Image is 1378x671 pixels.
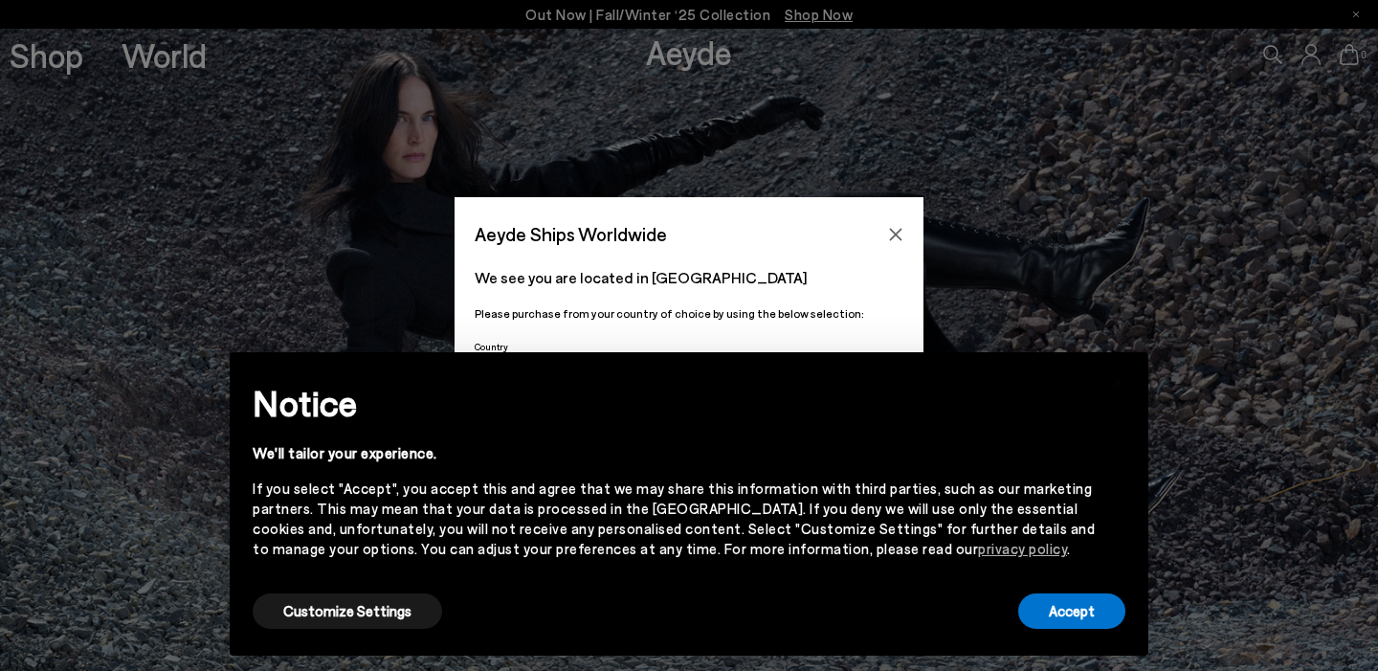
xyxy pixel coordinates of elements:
button: Close [881,220,910,249]
a: privacy policy [978,540,1067,557]
p: Please purchase from your country of choice by using the below selection: [475,304,903,323]
button: Customize Settings [253,593,442,629]
div: If you select "Accept", you accept this and agree that we may share this information with third p... [253,479,1095,559]
button: Close this notice [1095,358,1141,404]
p: We see you are located in [GEOGRAPHIC_DATA] [475,266,903,289]
div: We'll tailor your experience. [253,443,1095,463]
span: Aeyde Ships Worldwide [475,217,667,251]
button: Accept [1018,593,1125,629]
h2: Notice [253,378,1095,428]
span: × [1111,367,1124,394]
